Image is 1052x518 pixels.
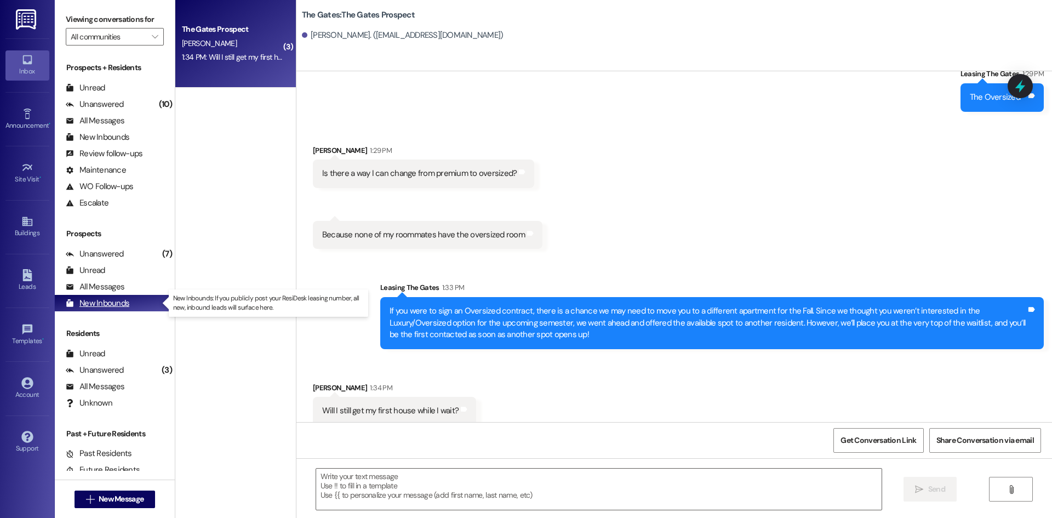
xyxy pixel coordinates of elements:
div: All Messages [66,381,124,392]
div: Unread [66,82,105,94]
div: Unknown [66,397,112,409]
div: Residents [55,328,175,339]
a: Site Visit • [5,158,49,188]
div: [PERSON_NAME]. ([EMAIL_ADDRESS][DOMAIN_NAME]) [302,30,504,41]
p: New Inbounds: If you publicly post your ResiDesk leasing number, all new, inbound leads will surf... [173,294,364,312]
div: Will I still get my first house while I wait? [322,405,459,417]
a: Account [5,374,49,403]
div: Prospects + Residents [55,62,175,73]
span: New Message [99,493,144,505]
span: Share Conversation via email [936,435,1034,446]
div: Unanswered [66,99,124,110]
div: Is there a way I can change from premium to oversized? [322,168,517,179]
a: Support [5,428,49,457]
div: Leasing The Gates [380,282,1044,297]
div: Escalate [66,197,108,209]
button: New Message [75,491,156,508]
div: Future Residents [66,464,140,476]
div: New Inbounds [66,132,129,143]
div: Unread [66,348,105,360]
div: Unanswered [66,248,124,260]
div: [PERSON_NAME] [313,145,535,160]
div: WO Follow-ups [66,181,133,192]
div: (7) [159,246,175,263]
i:  [86,495,94,504]
a: Templates • [5,320,49,350]
div: The Oversized [970,92,1020,103]
div: All Messages [66,115,124,127]
span: Get Conversation Link [841,435,916,446]
div: Maintenance [66,164,126,176]
div: 1:34 PM: Will I still get my first house while I wait? [182,52,333,62]
button: Get Conversation Link [833,428,923,453]
button: Share Conversation via email [929,428,1041,453]
div: Past + Future Residents [55,428,175,440]
div: Review follow-ups [66,148,142,160]
span: Send [928,483,945,495]
div: Because none of my roommates have the oversized room [322,229,525,241]
button: Send [904,477,957,502]
label: Viewing conversations for [66,11,164,28]
div: Unread [66,265,105,276]
div: (10) [156,96,175,113]
div: [PERSON_NAME] [313,382,476,397]
div: If you were to sign an Oversized contract, there is a chance we may need to move you to a differe... [390,305,1026,340]
div: The Gates Prospect [182,24,283,35]
div: Unanswered [66,365,124,376]
b: The Gates: The Gates Prospect [302,9,415,21]
span: [PERSON_NAME] [182,38,237,48]
div: Past Residents [66,448,132,459]
i:  [915,485,923,494]
div: (3) [159,362,175,379]
span: • [39,174,41,181]
span: • [42,335,44,343]
a: Buildings [5,212,49,242]
input: All communities [71,28,146,45]
i:  [152,32,158,41]
i:  [1007,485,1015,494]
div: New Inbounds [66,298,129,309]
div: Prospects [55,228,175,240]
span: • [49,120,50,128]
div: Leasing The Gates [960,68,1044,83]
a: Inbox [5,50,49,80]
div: 1:29 PM [367,145,391,156]
a: Leads [5,266,49,295]
div: 1:33 PM [439,282,464,293]
div: All Messages [66,281,124,293]
div: 1:34 PM [367,382,392,394]
img: ResiDesk Logo [16,9,38,30]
